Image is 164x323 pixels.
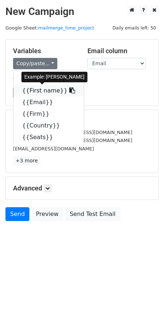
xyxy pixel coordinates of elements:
a: {{Email}} [13,96,84,108]
small: Google Sheet: [5,25,94,31]
small: [EMAIL_ADDRESS][DOMAIN_NAME] [13,146,94,151]
iframe: Chat Widget [128,288,164,323]
a: mailmerge_time_project [38,25,94,31]
a: +3 more [13,156,40,165]
div: Example: [PERSON_NAME] [21,72,87,82]
small: [PERSON_NAME][EMAIL_ADDRESS][DOMAIN_NAME] [13,130,132,135]
h5: Advanced [13,184,151,192]
a: Send Test Email [65,207,120,221]
a: {{First name}} [13,85,84,96]
h5: Variables [13,47,77,55]
a: Preview [31,207,63,221]
h5: Email column [87,47,151,55]
a: Daily emails left: 50 [110,25,159,31]
h2: New Campaign [5,5,159,18]
a: Send [5,207,29,221]
a: Copy/paste... [13,58,57,69]
span: Daily emails left: 50 [110,24,159,32]
a: {{Country}} [13,120,84,131]
small: [PERSON_NAME][EMAIL_ADDRESS][DOMAIN_NAME] [13,138,132,143]
a: {{Seats}} [13,131,84,143]
a: {{Full name}} [13,73,84,85]
a: {{Firm}} [13,108,84,120]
